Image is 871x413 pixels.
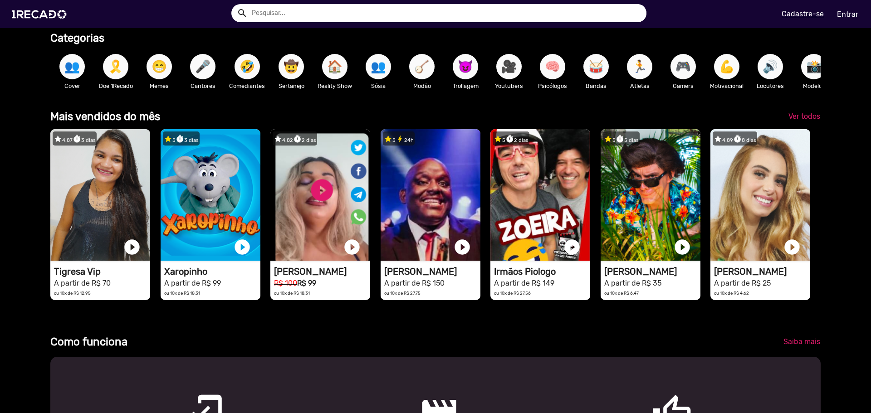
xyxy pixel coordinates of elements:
a: play_circle_filled [123,238,141,256]
video: 1RECADO vídeos dedicados para fãs e empresas [490,129,590,261]
p: Trollagem [448,82,483,90]
button: 🤠 [279,54,304,79]
span: 🧠 [545,54,560,79]
p: Memes [142,82,176,90]
p: Modão [405,82,439,90]
button: Example home icon [234,5,250,20]
span: 🏃 [632,54,647,79]
h1: Xaropinho [164,266,260,277]
small: ou 10x de R$ 27,75 [384,291,421,296]
u: Cadastre-se [782,10,824,18]
small: A partir de R$ 99 [164,279,221,287]
p: Cover [55,82,89,90]
a: play_circle_filled [453,238,471,256]
b: Categorias [50,32,104,44]
small: ou 10x de R$ 6,47 [604,291,639,296]
button: 🪕 [409,54,435,79]
button: 🤣 [235,54,260,79]
span: 🎗️ [108,54,123,79]
a: play_circle_filled [783,238,801,256]
span: 👥 [371,54,386,79]
span: 💪 [719,54,734,79]
b: Como funciona [50,335,127,348]
p: Doe 1Recado [98,82,133,90]
h1: [PERSON_NAME] [714,266,810,277]
p: Youtubers [492,82,526,90]
button: 🎗️ [103,54,128,79]
button: 👥 [366,54,391,79]
video: 1RECADO vídeos dedicados para fãs e empresas [50,129,150,261]
video: 1RECADO vídeos dedicados para fãs e empresas [270,129,370,261]
span: 🥁 [588,54,604,79]
a: Saiba mais [776,334,827,350]
input: Pesquisar... [245,4,646,22]
span: 🤠 [284,54,299,79]
button: 😈 [453,54,478,79]
video: 1RECADO vídeos dedicados para fãs e empresas [161,129,260,261]
p: Bandas [579,82,613,90]
button: 🎤 [190,54,215,79]
p: Comediantes [229,82,265,90]
p: Modelos [797,82,831,90]
button: 🔊 [758,54,783,79]
span: Ver todos [788,112,820,121]
mat-icon: mobile_friendly [186,393,197,404]
small: ou 10x de R$ 18,31 [164,291,200,296]
p: Sósia [361,82,396,90]
span: 🎤 [195,54,210,79]
video: 1RECADO vídeos dedicados para fãs e empresas [381,129,480,261]
small: A partir de R$ 150 [384,279,445,287]
small: ou 10x de R$ 18,31 [274,291,310,296]
span: 🎥 [501,54,517,79]
mat-icon: thumb_up_outlined [651,393,662,404]
h1: [PERSON_NAME] [604,266,700,277]
span: 🔊 [763,54,778,79]
span: 🪕 [414,54,430,79]
b: R$ 99 [297,279,316,287]
button: 🥁 [583,54,609,79]
h1: [PERSON_NAME] [384,266,480,277]
small: ou 10x de R$ 12,95 [54,291,91,296]
small: ou 10x de R$ 4,62 [714,291,749,296]
button: 🎮 [670,54,696,79]
h1: [PERSON_NAME] [274,266,370,277]
a: play_circle_filled [343,238,361,256]
button: 👥 [59,54,85,79]
button: 📸 [801,54,827,79]
p: Atletas [622,82,657,90]
button: 😁 [147,54,172,79]
mat-icon: movie [419,393,430,404]
span: Saiba mais [783,337,820,346]
span: 🤣 [240,54,255,79]
small: R$ 100 [274,279,297,287]
b: Mais vendidos do mês [50,110,160,123]
span: 👥 [64,54,80,79]
small: ou 10x de R$ 27,56 [494,291,531,296]
p: Reality Show [318,82,352,90]
video: 1RECADO vídeos dedicados para fãs e empresas [601,129,700,261]
a: play_circle_filled [563,238,581,256]
button: 🎥 [496,54,522,79]
a: play_circle_filled [233,238,251,256]
span: 🎮 [675,54,691,79]
p: Sertanejo [274,82,308,90]
video: 1RECADO vídeos dedicados para fãs e empresas [710,129,810,261]
button: 💪 [714,54,739,79]
small: A partir de R$ 149 [494,279,554,287]
span: 🏠 [327,54,343,79]
button: 🏃 [627,54,652,79]
a: play_circle_filled [673,238,691,256]
span: 😈 [458,54,473,79]
h1: Tigresa Vip [54,266,150,277]
small: A partir de R$ 70 [54,279,111,287]
small: A partir de R$ 25 [714,279,771,287]
h1: Irmãos Piologo [494,266,590,277]
span: 📸 [806,54,822,79]
button: 🧠 [540,54,565,79]
p: Gamers [666,82,700,90]
p: Motivacional [710,82,744,90]
mat-icon: Example home icon [237,8,248,19]
span: 😁 [152,54,167,79]
button: 🏠 [322,54,347,79]
small: A partir de R$ 35 [604,279,661,287]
